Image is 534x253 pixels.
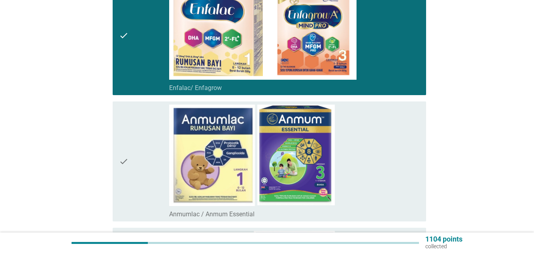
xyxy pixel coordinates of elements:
[169,105,335,206] img: 8325319c-e4b9-4e48-9a3b-2092b7ce6ea1-ammunlac.png
[169,84,222,92] label: Enfalac/ Enfagrow
[425,236,462,243] p: 1104 points
[425,243,462,250] p: collected
[169,210,255,218] label: Anmumlac / Anmum Essential
[119,105,128,218] i: check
